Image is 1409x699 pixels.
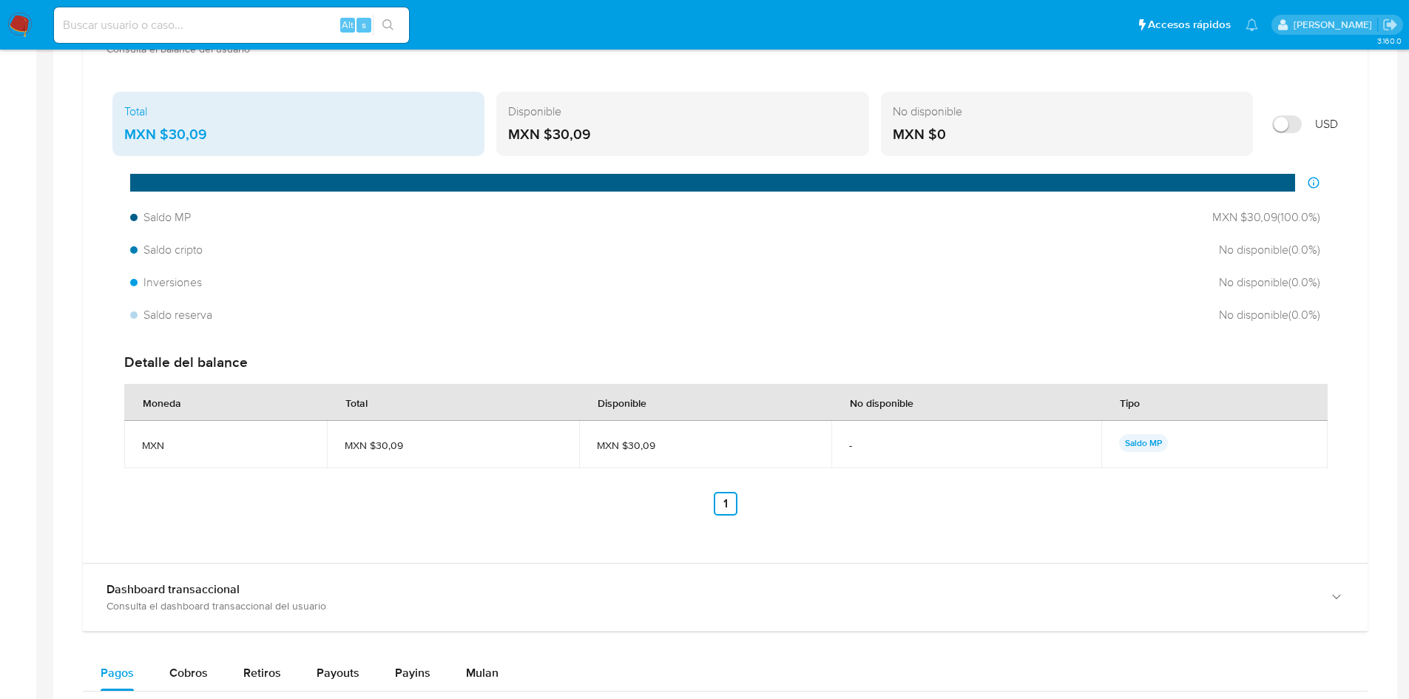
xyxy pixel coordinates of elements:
a: Notificaciones [1246,18,1258,31]
span: Accesos rápidos [1148,17,1231,33]
p: ext_jesssali@mercadolibre.com.mx [1294,18,1377,32]
span: 3.160.0 [1377,35,1402,47]
button: search-icon [373,15,403,36]
input: Buscar usuario o caso... [54,16,409,35]
span: s [362,18,366,32]
a: Salir [1382,17,1398,33]
span: Alt [342,18,354,32]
